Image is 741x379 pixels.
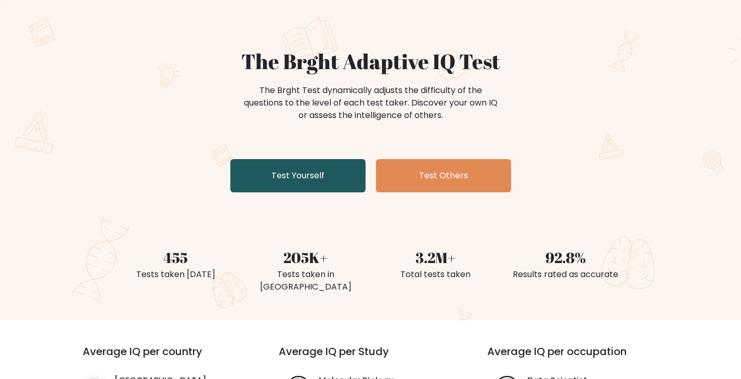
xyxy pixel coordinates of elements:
div: Total tests taken [377,268,495,281]
div: Tests taken in [GEOGRAPHIC_DATA] [247,268,365,293]
h3: Average IQ per occupation [487,345,671,370]
div: 205K+ [247,246,365,268]
div: 455 [117,246,235,268]
div: Results rated as accurate [507,268,625,281]
h3: Average IQ per Study [279,345,462,370]
a: Test Others [376,159,511,192]
div: The Brght Test dynamically adjusts the difficulty of the questions to the level of each test take... [241,84,501,122]
a: Test Yourself [230,159,366,192]
div: 3.2M+ [377,246,495,268]
h3: Average IQ per country [83,345,241,370]
h1: The Brght Adaptive IQ Test [117,49,625,74]
div: 92.8% [507,246,625,268]
div: Tests taken [DATE] [117,268,235,281]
